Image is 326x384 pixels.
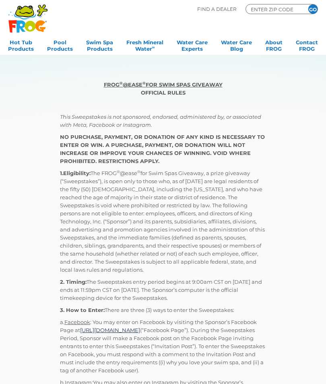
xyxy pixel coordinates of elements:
[177,37,208,53] a: Water CareExperts
[60,306,266,314] p: There are three (3) ways to enter the Sweepstakes:
[47,37,73,53] a: PoolProducts
[80,327,140,333] a: [URL][DOMAIN_NAME]
[60,169,266,274] p: The FROG @ease for Swim Spas Giveaway, a prize giveaway (“Sweepstakes”), is open only to those wh...
[221,37,252,53] a: Water CareBlog
[64,319,90,325] u: Facebook
[117,169,120,174] sup: ®
[86,37,113,53] a: Swim SpaProducts
[308,4,318,14] input: GO
[104,81,223,88] strong: FROG @EASE FOR SWIM SPAS GIVEAWAY
[60,170,63,176] strong: 1.
[126,37,163,53] a: Fresh MineralWater∞
[296,37,318,53] a: ContactFROG
[63,170,91,176] strong: Eligibility:
[265,37,283,53] a: AboutFROG
[197,4,237,14] p: Find A Dealer
[152,45,155,50] sup: ∞
[141,89,186,96] strong: OFFICIAL RULES
[137,169,140,174] sup: ®
[60,278,266,302] p: The Sweepstakes entry period begins at 9:00am CST on [DATE] and ends at 11:59pm CST on [DATE]. Th...
[60,307,105,313] strong: 3. How to Enter:
[250,6,298,13] input: Zip Code Form
[120,81,123,85] sup: ®
[60,134,265,164] strong: NO PURCHASE, PAYMENT, OR DONATION OF ANY KIND IS NECESSARY TO ENTER OR WIN. A PURCHASE, PAYMENT, ...
[60,318,266,374] p: a. : You may enter on Facebook by visiting the Sponsor’s Facebook Page at (“Facebook Page”). Duri...
[142,81,146,85] sup: ®
[8,37,34,53] a: Hot TubProducts
[60,114,261,128] em: This Sweepstakes is not sponsored, endorsed, administered by, or associated with Meta, Facebook o...
[60,279,87,285] strong: 2. Timing:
